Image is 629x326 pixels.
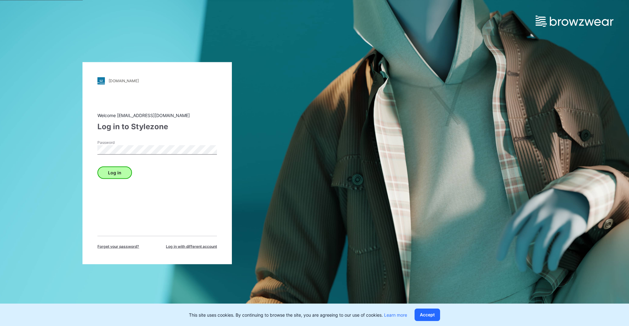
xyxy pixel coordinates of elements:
[97,77,105,84] img: stylezone-logo.562084cfcfab977791bfbf7441f1a819.svg
[97,121,217,132] div: Log in to Stylezone
[166,243,217,249] span: Log in with different account
[97,139,141,145] label: Password
[189,312,407,318] p: This site uses cookies. By continuing to browse the site, you are agreeing to our use of cookies.
[536,16,613,27] img: browzwear-logo.e42bd6dac1945053ebaf764b6aa21510.svg
[384,312,407,318] a: Learn more
[97,77,217,84] a: [DOMAIN_NAME]
[97,166,132,179] button: Log in
[97,243,139,249] span: Forget your password?
[97,112,217,118] div: Welcome [EMAIL_ADDRESS][DOMAIN_NAME]
[415,309,440,321] button: Accept
[109,78,139,83] div: [DOMAIN_NAME]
